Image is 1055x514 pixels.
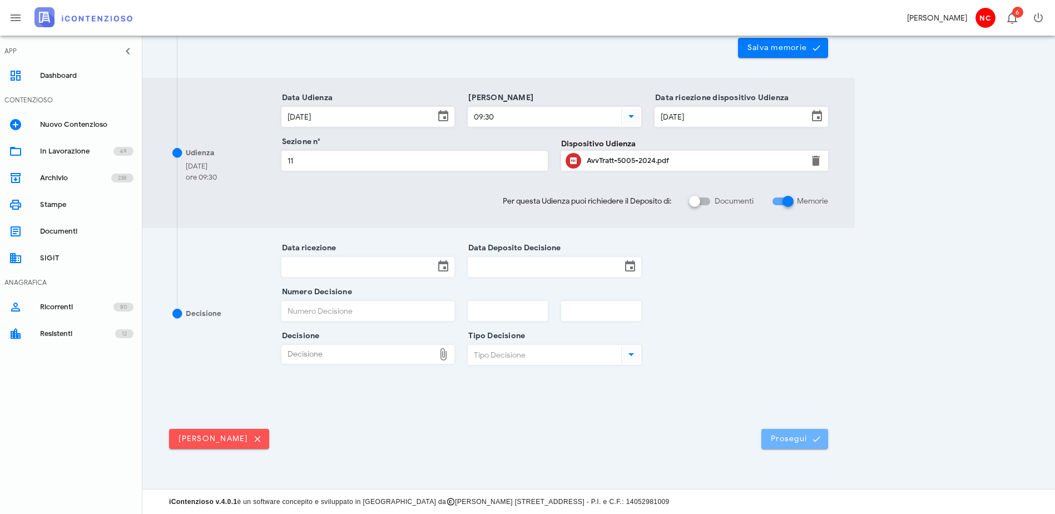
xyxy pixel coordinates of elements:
div: Udienza [186,147,214,159]
label: Tipo Decisione [465,330,525,342]
button: Distintivo [998,4,1025,31]
label: Dispositivo Udienza [561,138,636,150]
span: Salva memorie [747,43,820,53]
div: In Lavorazione [40,147,113,156]
strong: iContenzioso v.4.0.1 [169,498,237,506]
input: Ora Udienza [468,107,619,126]
button: NC [972,4,998,31]
div: Dashboard [40,71,133,80]
span: 80 [120,302,127,313]
div: Nuovo Contenzioso [40,120,133,129]
label: Sezione n° [279,136,321,147]
span: Distintivo [1012,7,1023,18]
div: Stampe [40,200,133,209]
div: [DATE] [186,161,217,172]
span: 69 [120,146,127,157]
span: [PERSON_NAME] [178,434,260,444]
button: Salva memorie [738,38,829,58]
label: Decisione [279,330,320,342]
label: Numero Decisione [279,286,352,298]
label: Documenti [715,196,754,207]
button: Elimina [809,154,823,167]
div: AvvTratt-5005-2024.pdf [587,156,803,165]
div: Decisione [186,308,221,319]
div: Decisione [282,345,435,363]
div: Archivio [40,174,111,182]
input: Sezione n° [282,151,548,170]
div: Ricorrenti [40,303,113,312]
div: Resistenti [40,329,115,338]
img: logo-text-2x.png [34,7,132,27]
button: [PERSON_NAME] [169,429,269,449]
input: Tipo Decisione [468,345,619,364]
span: NC [975,8,995,28]
div: ANAGRAFICA [4,278,47,288]
div: SIGIT [40,254,133,263]
label: [PERSON_NAME] [465,92,533,103]
div: ore 09:30 [186,172,217,183]
div: CONTENZIOSO [4,95,53,105]
div: Documenti [40,227,133,236]
span: Per questa Udienza puoi richiedere il Deposito di: [503,195,671,207]
span: 12 [122,328,127,339]
button: Clicca per aprire un'anteprima del file o scaricarlo [566,153,581,169]
label: Data Udienza [279,92,333,103]
div: Clicca per aprire un'anteprima del file o scaricarlo [587,152,803,170]
label: Data ricezione dispositivo Udienza [652,92,789,103]
div: [PERSON_NAME] [907,12,967,24]
span: Prosegui [770,434,819,444]
label: Memorie [797,196,828,207]
button: Prosegui [761,429,828,449]
input: Numero Decisione [282,302,454,320]
span: 238 [118,172,127,184]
